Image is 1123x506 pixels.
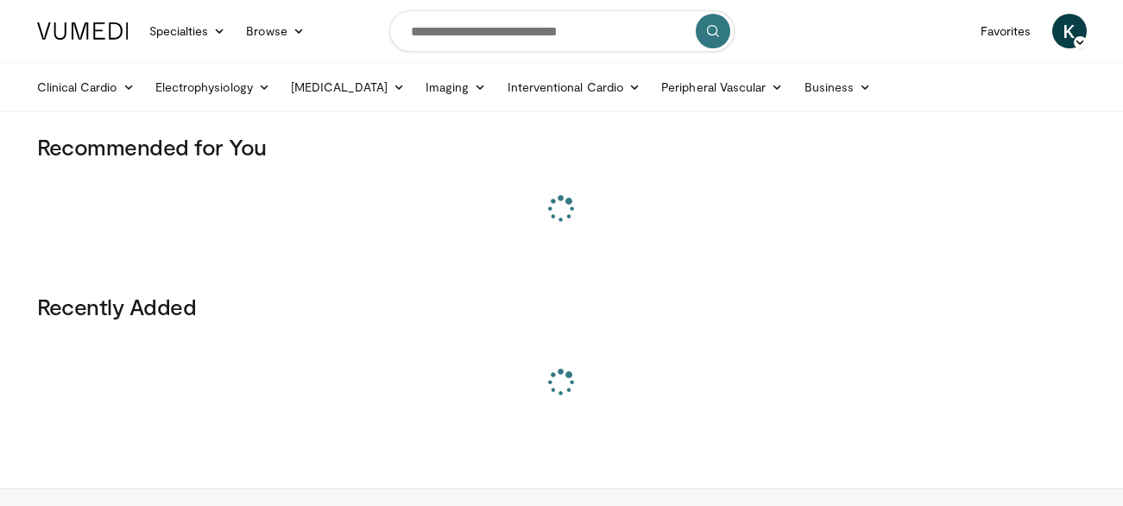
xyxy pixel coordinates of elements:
[415,70,497,104] a: Imaging
[794,70,882,104] a: Business
[27,70,145,104] a: Clinical Cardio
[497,70,652,104] a: Interventional Cardio
[281,70,415,104] a: [MEDICAL_DATA]
[389,10,735,52] input: Search topics, interventions
[139,14,237,48] a: Specialties
[37,133,1087,161] h3: Recommended for You
[1052,14,1087,48] a: K
[970,14,1042,48] a: Favorites
[651,70,793,104] a: Peripheral Vascular
[145,70,281,104] a: Electrophysiology
[37,293,1087,320] h3: Recently Added
[37,22,129,40] img: VuMedi Logo
[236,14,315,48] a: Browse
